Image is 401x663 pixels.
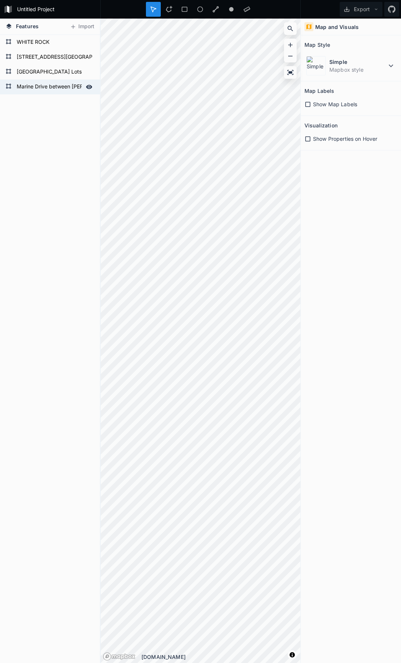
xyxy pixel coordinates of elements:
[340,2,382,17] button: Export
[315,23,359,31] h4: Map and Visuals
[329,58,387,66] dt: Simple
[103,652,136,661] a: Mapbox logo
[304,39,330,51] h2: Map Style
[306,56,326,75] img: Simple
[304,120,338,131] h2: Visualization
[66,21,98,33] button: Import
[313,100,357,108] span: Show Map Labels
[329,66,387,74] dd: Mapbox style
[304,85,334,97] h2: Map Labels
[16,22,39,30] span: Features
[313,135,377,143] span: Show Properties on Hover
[290,651,294,659] span: Toggle attribution
[288,650,297,659] button: Toggle attribution
[141,653,300,661] div: [DOMAIN_NAME]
